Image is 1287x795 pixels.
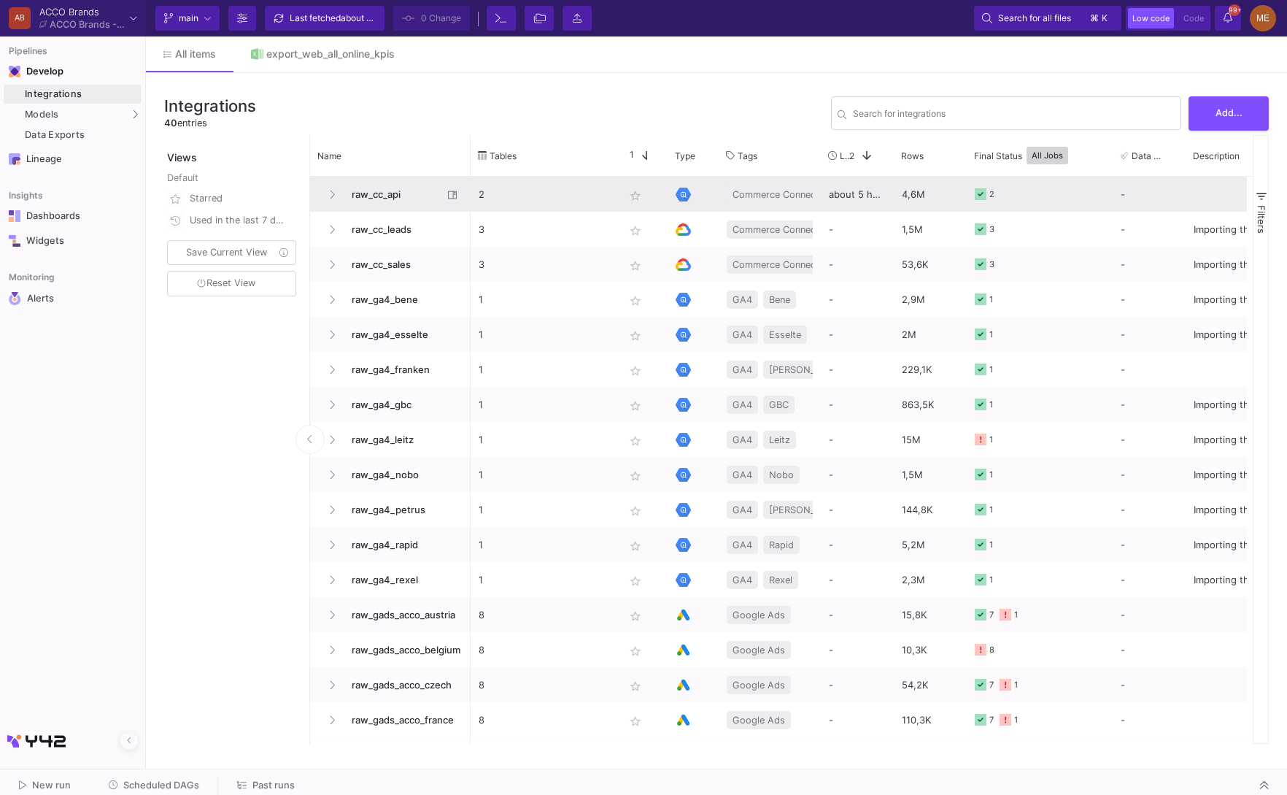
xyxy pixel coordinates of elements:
span: Past runs [252,780,295,791]
span: GA4 [733,458,752,492]
img: Google BigQuery [676,572,691,588]
mat-icon: star_border [627,607,644,625]
p: 1 [479,458,608,492]
span: Tags [738,150,757,161]
img: Google Ads [676,607,691,623]
span: Tables [490,150,517,161]
div: - [1121,177,1178,211]
span: raw_ga4_franken [343,353,463,387]
span: [PERSON_NAME] [769,353,846,387]
span: Add... [1215,107,1242,118]
div: 1 [989,318,993,352]
p: 1 [479,283,608,317]
div: 5,2M [894,527,967,562]
span: Google Ads [733,668,785,702]
img: Google BigQuery [676,502,691,518]
span: raw_gads_acco_belgium [343,633,463,667]
span: Code [1183,13,1204,23]
div: 1 [1014,703,1018,737]
div: export_web_all_online_kpis [266,48,395,60]
button: Low code [1128,8,1174,28]
button: Reset View [167,271,296,296]
div: Dashboards [26,210,121,222]
p: 8 [479,703,608,737]
div: 2,3M [894,562,967,597]
span: raw_ga4_bene [343,283,463,317]
span: raw_ga4_gbc [343,388,463,422]
mat-icon: star_border [627,713,644,730]
span: Bene [769,283,790,317]
div: 1,5M [894,457,967,492]
div: 10,3K [894,632,967,667]
mat-icon: star_border [627,642,644,660]
span: Rapid [769,528,794,562]
mat-icon: star_border [627,397,644,415]
span: [PERSON_NAME] [769,493,846,527]
span: GA4 [733,493,752,527]
p: 1 [479,353,608,387]
span: GA4 [733,353,752,387]
div: 229,1K [894,352,967,387]
mat-icon: star_border [627,327,644,345]
div: 7 [989,668,994,702]
div: Integrations [25,88,138,100]
div: about 5 hours ago [821,177,894,212]
div: - [1121,247,1178,281]
span: Commerce Connector [733,212,829,247]
span: GA4 [733,318,752,352]
img: Navigation icon [9,210,20,222]
span: GA4 [733,563,752,597]
div: Alerts [27,292,122,305]
button: Add... [1189,96,1269,131]
button: Save Current View [167,240,296,265]
p: 1 [479,423,608,457]
span: Save Current View [186,247,267,258]
a: Integrations [4,85,142,104]
input: Search for name, tables, ... [853,110,1175,121]
button: main [155,6,220,31]
div: - [821,527,894,562]
div: 110,3K [894,702,967,737]
p: 3 [479,212,608,247]
mat-icon: star_border [627,677,644,695]
img: Google Cloud Storage [676,222,691,237]
div: - [821,352,894,387]
div: 144,8K [894,492,967,527]
button: Used in the last 7 days [164,210,299,231]
div: - [821,492,894,527]
span: raw_ga4_rapid [343,528,463,562]
div: - [821,212,894,247]
span: Google Ads [733,598,785,632]
img: Google BigQuery [676,327,691,342]
span: Commerce Connector [733,247,829,282]
span: Reset View [197,277,255,288]
div: 1 [989,493,993,527]
span: Google Ads [733,703,785,737]
p: 1 [479,318,608,352]
div: - [821,562,894,597]
span: Description [1193,150,1240,161]
button: Starred [164,188,299,210]
div: - [1121,458,1178,491]
mat-icon: star_border [627,432,644,450]
div: Default [167,171,299,188]
div: 4,6M [894,177,967,212]
span: Leitz [769,423,790,457]
div: - [1121,318,1178,351]
div: - [821,422,894,457]
div: 1 [989,528,993,562]
img: Google BigQuery [676,292,691,307]
div: - [821,702,894,737]
span: Scheduled DAGs [123,780,199,791]
span: Name [317,150,341,161]
div: - [1121,353,1178,386]
span: Google Ads [733,633,785,667]
button: Code [1179,8,1208,28]
div: - [1121,703,1178,737]
div: Lineage [26,153,121,165]
h3: Integrations [164,96,256,115]
span: Last Used [840,150,849,161]
div: 8 [989,633,994,667]
a: Navigation iconWidgets [4,229,142,253]
span: raw_cc_leads [343,212,463,247]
